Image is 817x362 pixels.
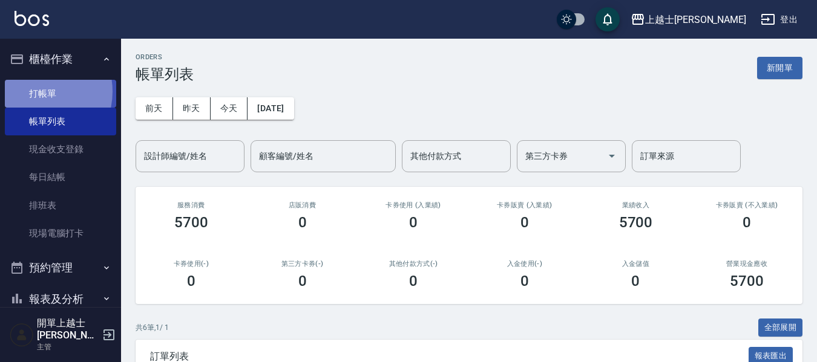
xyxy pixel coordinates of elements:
[37,317,99,341] h5: 開單上越士[PERSON_NAME]
[706,260,788,268] h2: 營業現金應收
[596,7,620,31] button: save
[743,214,751,231] h3: 0
[5,252,116,283] button: 預約管理
[756,8,802,31] button: 登出
[261,260,344,268] h2: 第三方卡券(-)
[5,283,116,315] button: 報表及分析
[595,260,677,268] h2: 入金儲值
[758,318,803,337] button: 全部展開
[602,146,622,166] button: Open
[5,135,116,163] a: 現金收支登錄
[150,201,232,209] h3: 服務消費
[757,57,802,79] button: 新開單
[595,201,677,209] h2: 業績收入
[298,214,307,231] h3: 0
[187,273,195,289] h3: 0
[619,214,653,231] h3: 5700
[5,108,116,135] a: 帳單列表
[298,273,307,289] h3: 0
[520,214,529,231] h3: 0
[484,260,566,268] h2: 入金使用(-)
[37,341,99,352] p: 主管
[749,350,793,361] a: 報表匯出
[15,11,49,26] img: Logo
[248,97,294,120] button: [DATE]
[5,219,116,247] a: 現場電腦打卡
[174,214,208,231] h3: 5700
[409,273,418,289] h3: 0
[5,44,116,75] button: 櫃檯作業
[136,66,194,83] h3: 帳單列表
[150,260,232,268] h2: 卡券使用(-)
[136,53,194,61] h2: ORDERS
[261,201,344,209] h2: 店販消費
[173,97,211,120] button: 昨天
[631,273,640,289] h3: 0
[730,273,764,289] h3: 5700
[484,201,566,209] h2: 卡券販賣 (入業績)
[5,80,116,108] a: 打帳單
[372,260,454,268] h2: 其他付款方式(-)
[5,192,116,219] a: 排班表
[706,201,788,209] h2: 卡券販賣 (不入業績)
[372,201,454,209] h2: 卡券使用 (入業績)
[136,97,173,120] button: 前天
[10,323,34,347] img: Person
[757,62,802,73] a: 新開單
[409,214,418,231] h3: 0
[645,12,746,27] div: 上越士[PERSON_NAME]
[136,322,169,333] p: 共 6 筆, 1 / 1
[520,273,529,289] h3: 0
[626,7,751,32] button: 上越士[PERSON_NAME]
[211,97,248,120] button: 今天
[5,163,116,191] a: 每日結帳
